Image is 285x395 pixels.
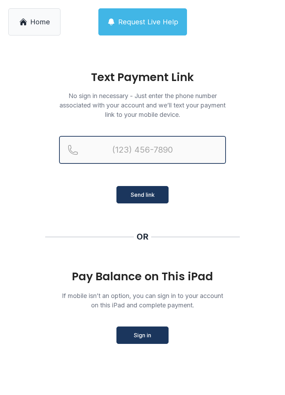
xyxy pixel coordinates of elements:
[30,17,50,27] span: Home
[118,17,178,27] span: Request Live Help
[59,72,226,83] h1: Text Payment Link
[59,136,226,164] input: Reservation phone number
[131,191,155,199] span: Send link
[59,270,226,283] div: Pay Balance on This iPad
[137,231,148,242] div: OR
[59,91,226,119] p: No sign in necessary - Just enter the phone number associated with your account and we’ll text yo...
[134,331,151,339] span: Sign in
[59,291,226,310] p: If mobile isn’t an option, you can sign in to your account on this iPad and complete payment.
